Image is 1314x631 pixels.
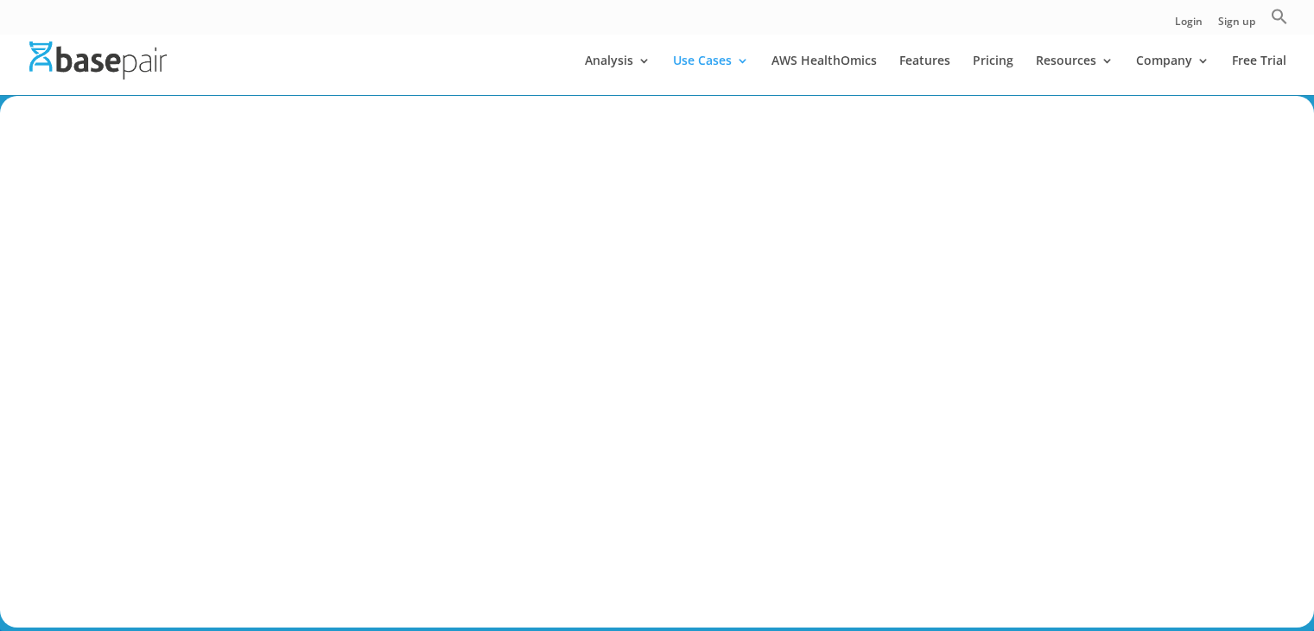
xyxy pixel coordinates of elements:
a: Company [1136,54,1209,95]
a: Search Icon Link [1271,8,1288,35]
a: AWS HealthOmics [771,54,877,95]
a: Sign up [1218,16,1255,35]
svg: Search [1271,8,1288,25]
a: Login [1175,16,1203,35]
a: Analysis [585,54,651,95]
a: Pricing [973,54,1013,95]
img: Basepair [29,41,167,79]
a: Free Trial [1232,54,1286,95]
a: Use Cases [673,54,749,95]
a: Features [899,54,950,95]
a: Resources [1036,54,1114,95]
